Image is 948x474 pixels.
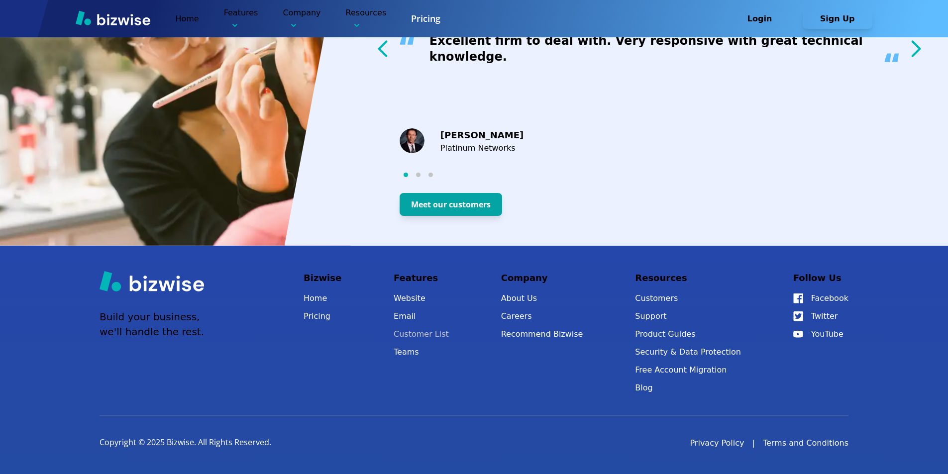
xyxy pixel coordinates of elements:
a: Home [175,14,199,23]
a: Terms and Conditions [763,437,848,449]
p: Platinum Networks [440,143,524,154]
a: Home [304,291,341,305]
a: Teams [394,345,449,359]
a: Blog [635,381,741,395]
a: Pricing [411,12,440,25]
h3: Excellent firm to deal with. Very responsive with great technical knowledge. [429,33,869,65]
img: Twitter Icon [793,311,803,321]
div: | [752,437,755,449]
a: Product Guides [635,327,741,341]
a: Login [725,14,803,23]
a: Email [394,309,449,323]
a: Facebook [793,291,848,305]
button: Login [725,9,795,29]
a: About Us [501,291,583,305]
a: Recommend Bizwise [501,327,583,341]
a: Sign Up [803,14,872,23]
p: Build your business, we'll handle the rest. [100,309,204,339]
p: Copyright © 2025 Bizwise. All Rights Reserved. [100,437,271,448]
a: Meet our customers [371,200,502,209]
p: Resources [346,7,387,30]
p: [PERSON_NAME] [440,128,524,143]
a: Security & Data Protection [635,345,741,359]
p: Resources [635,271,741,285]
a: Free Account Migration [635,363,741,377]
img: YouTube Icon [793,331,803,338]
p: Features [394,271,449,285]
button: Support [635,309,741,323]
a: YouTube [793,327,848,341]
p: Follow Us [793,271,848,285]
a: Pricing [304,309,341,323]
img: Michael Branson [400,128,424,153]
a: Customer List [394,327,449,341]
p: Features [224,7,258,30]
img: Bizwise Logo [100,271,204,291]
img: Facebook Icon [793,293,803,303]
a: Website [394,291,449,305]
button: Sign Up [803,9,872,29]
img: Bizwise Logo [76,10,150,25]
button: Meet our customers [400,193,502,216]
a: Privacy Policy [690,437,744,449]
p: Bizwise [304,271,341,285]
a: Customers [635,291,741,305]
a: Twitter [793,309,848,323]
a: Careers [501,309,583,323]
p: Company [283,7,320,30]
p: Company [501,271,583,285]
